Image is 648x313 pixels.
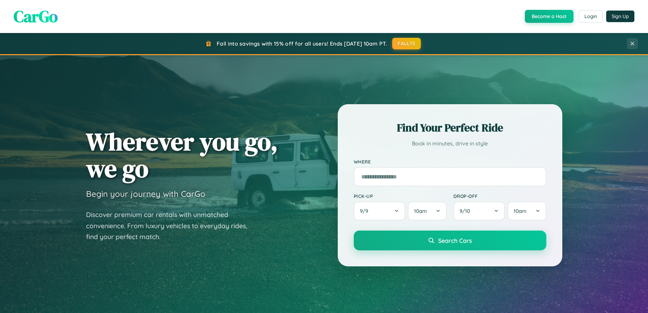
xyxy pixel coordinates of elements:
[86,128,278,182] h1: Wherever you go, we go
[438,237,472,244] span: Search Cars
[217,40,387,47] span: Fall into savings with 15% off for all users! Ends [DATE] 10am PT.
[508,202,546,220] button: 10am
[354,139,546,148] p: Book in minutes, drive in style
[525,10,574,23] button: Become a Host
[514,208,527,214] span: 10am
[354,202,405,220] button: 9/9
[86,189,205,199] h3: Begin your journey with CarGo
[453,202,505,220] button: 9/10
[392,38,421,49] button: FALL15
[414,208,427,214] span: 10am
[354,231,546,250] button: Search Cars
[354,120,546,135] h2: Find Your Perfect Ride
[360,208,371,214] span: 9 / 9
[14,5,58,28] span: CarGo
[354,159,546,165] label: Where
[408,202,446,220] button: 10am
[460,208,473,214] span: 9 / 10
[453,193,546,199] label: Drop-off
[606,11,634,22] button: Sign Up
[579,10,603,22] button: Login
[354,193,447,199] label: Pick-up
[86,209,256,242] p: Discover premium car rentals with unmatched convenience. From luxury vehicles to everyday rides, ...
